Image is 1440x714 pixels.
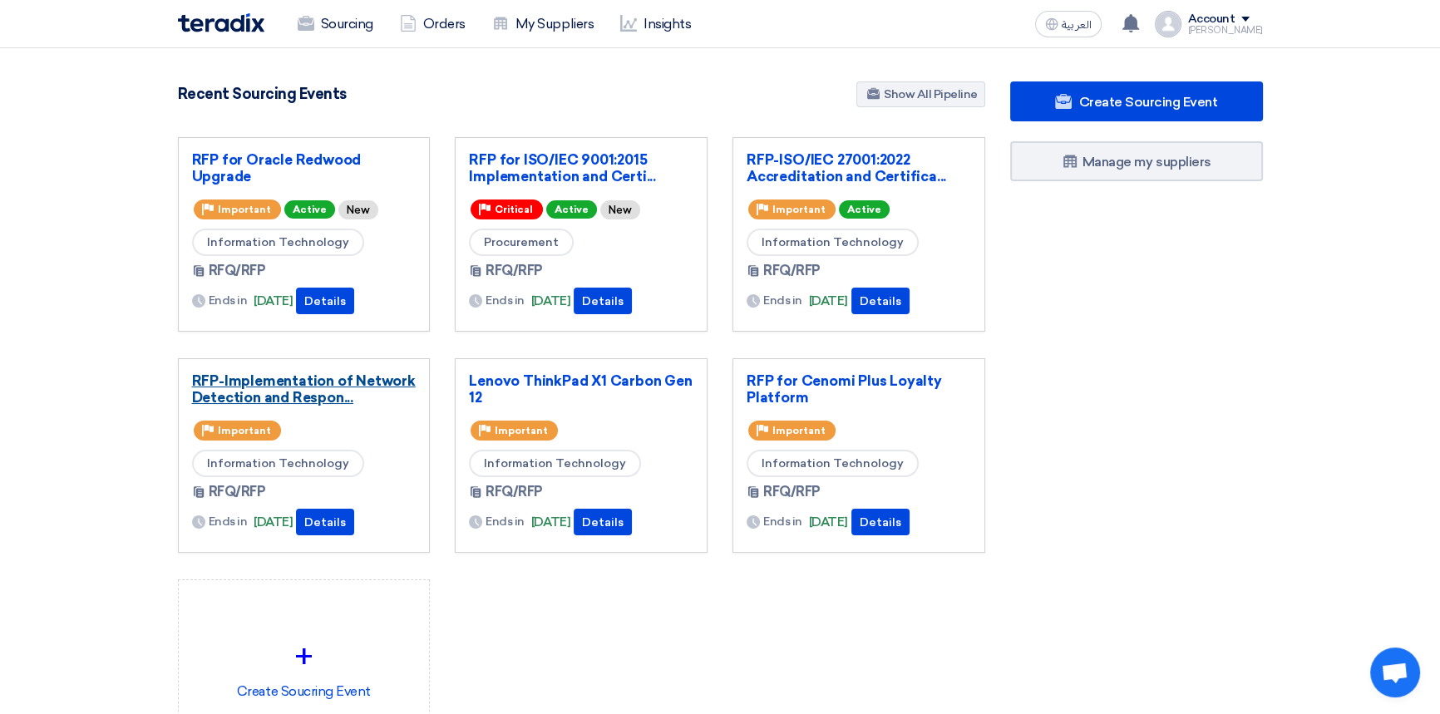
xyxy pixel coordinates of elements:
[209,261,266,281] span: RFQ/RFP
[546,200,597,219] span: Active
[254,292,293,311] span: [DATE]
[574,288,632,314] button: Details
[531,292,570,311] span: [DATE]
[296,509,354,535] button: Details
[772,425,826,436] span: Important
[1035,11,1102,37] button: العربية
[1010,141,1263,181] a: Manage my suppliers
[747,229,919,256] span: Information Technology
[531,513,570,532] span: [DATE]
[178,13,264,32] img: Teradix logo
[284,200,335,219] span: Active
[495,204,533,215] span: Critical
[486,292,525,309] span: Ends in
[763,482,821,502] span: RFQ/RFP
[469,372,693,406] a: Lenovo ThinkPad X1 Carbon Gen 12
[178,85,347,103] h4: Recent Sourcing Events
[192,450,364,477] span: Information Technology
[469,229,574,256] span: Procurement
[192,632,417,682] div: +
[486,261,543,281] span: RFQ/RFP
[607,6,704,42] a: Insights
[284,6,387,42] a: Sourcing
[772,204,826,215] span: Important
[851,509,910,535] button: Details
[192,151,417,185] a: RFP for Oracle Redwood Upgrade
[469,151,693,185] a: RFP for ISO/IEC 9001:2015 Implementation and Certi...
[486,513,525,530] span: Ends in
[763,261,821,281] span: RFQ/RFP
[747,151,971,185] a: RFP-ISO/IEC 27001:2022 Accreditation and Certifica...
[296,288,354,314] button: Details
[218,425,271,436] span: Important
[747,450,919,477] span: Information Technology
[1188,12,1235,27] div: Account
[1155,11,1181,37] img: profile_test.png
[479,6,607,42] a: My Suppliers
[469,450,641,477] span: Information Technology
[1188,26,1263,35] div: [PERSON_NAME]
[809,292,848,311] span: [DATE]
[574,509,632,535] button: Details
[254,513,293,532] span: [DATE]
[747,372,971,406] a: RFP for Cenomi Plus Loyalty Platform
[338,200,378,219] div: New
[387,6,479,42] a: Orders
[486,482,543,502] span: RFQ/RFP
[1078,94,1217,110] span: Create Sourcing Event
[209,513,248,530] span: Ends in
[495,425,548,436] span: Important
[763,513,802,530] span: Ends in
[1370,648,1420,697] a: Open chat
[763,292,802,309] span: Ends in
[851,288,910,314] button: Details
[1062,19,1092,31] span: العربية
[856,81,985,107] a: Show All Pipeline
[218,204,271,215] span: Important
[839,200,890,219] span: Active
[192,372,417,406] a: RFP-Implementation of Network Detection and Respon...
[192,229,364,256] span: Information Technology
[209,292,248,309] span: Ends in
[600,200,640,219] div: New
[209,482,266,502] span: RFQ/RFP
[809,513,848,532] span: [DATE]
